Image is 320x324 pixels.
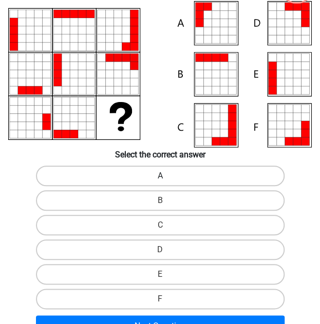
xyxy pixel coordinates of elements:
label: B [36,190,285,211]
label: F [36,289,285,309]
label: A [36,166,285,186]
label: E [36,264,285,285]
h6: Select the correct answer [4,148,316,159]
label: D [36,239,285,260]
label: C [36,215,285,235]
